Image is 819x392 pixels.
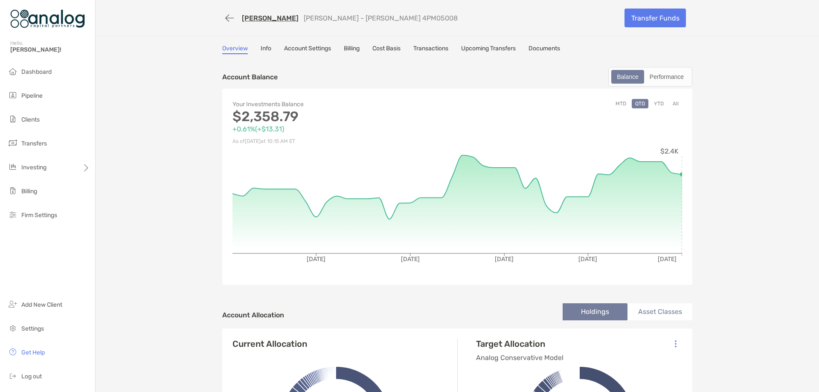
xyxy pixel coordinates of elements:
p: Analog Conservative Model [476,352,563,363]
span: Clients [21,116,40,123]
h4: Current Allocation [232,339,307,349]
button: QTD [632,99,648,108]
button: All [669,99,682,108]
div: Balance [612,71,643,83]
span: Settings [21,325,44,332]
p: As of [DATE] at 10:15 AM ET [232,136,457,147]
img: logout icon [8,371,18,381]
span: Log out [21,373,42,380]
span: [PERSON_NAME]! [10,46,90,53]
h4: Account Allocation [222,311,284,319]
img: clients icon [8,114,18,124]
span: Firm Settings [21,212,57,219]
img: Zoe Logo [10,3,85,34]
a: [PERSON_NAME] [242,14,299,22]
img: settings icon [8,323,18,333]
p: Your Investments Balance [232,99,457,110]
p: $2,358.79 [232,111,457,122]
img: pipeline icon [8,90,18,100]
tspan: [DATE] [578,256,597,263]
span: Get Help [21,349,45,356]
img: firm-settings icon [8,209,18,220]
a: Cost Basis [372,45,401,54]
li: Asset Classes [627,303,692,320]
span: Dashboard [21,68,52,75]
p: [PERSON_NAME] - [PERSON_NAME] 4PM05008 [304,14,458,22]
a: Account Settings [284,45,331,54]
h4: Target Allocation [476,339,563,349]
button: YTD [651,99,667,108]
a: Overview [222,45,248,54]
span: Billing [21,188,37,195]
a: Upcoming Transfers [461,45,516,54]
span: Investing [21,164,46,171]
div: Performance [645,71,688,83]
img: get-help icon [8,347,18,357]
p: +0.61% ( +$13.31 ) [232,124,457,134]
span: Pipeline [21,92,43,99]
img: Icon List Menu [675,340,677,348]
a: Documents [529,45,560,54]
img: transfers icon [8,138,18,148]
img: billing icon [8,186,18,196]
div: segmented control [608,67,692,87]
a: Transfer Funds [624,9,686,27]
span: Add New Client [21,301,62,308]
img: investing icon [8,162,18,172]
span: Transfers [21,140,47,147]
li: Holdings [563,303,627,320]
tspan: [DATE] [495,256,514,263]
a: Billing [344,45,360,54]
button: MTD [612,99,630,108]
tspan: [DATE] [307,256,325,263]
tspan: [DATE] [658,256,677,263]
tspan: [DATE] [401,256,420,263]
img: dashboard icon [8,66,18,76]
tspan: $2.4K [660,147,679,155]
a: Transactions [413,45,448,54]
img: add_new_client icon [8,299,18,309]
p: Account Balance [222,72,278,82]
a: Info [261,45,271,54]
